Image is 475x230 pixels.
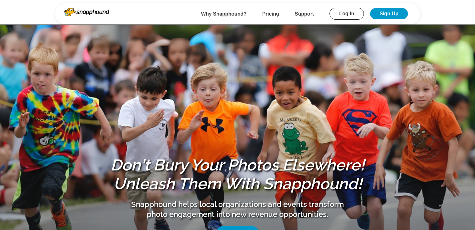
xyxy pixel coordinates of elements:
a: Pricing [262,11,279,17]
a: Log In [329,8,364,20]
a: Sign Up [370,8,408,19]
p: Snapphound helps local organizations and events transform photo engagement into new revenue oppor... [128,199,347,219]
a: Why Snapphound? [201,11,247,17]
a: Support [295,11,314,17]
h1: Don't Bury Your Photos Elsewhere! Unleash Them With Snapphound! [106,156,369,193]
img: Snapphound Logo [64,8,109,16]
